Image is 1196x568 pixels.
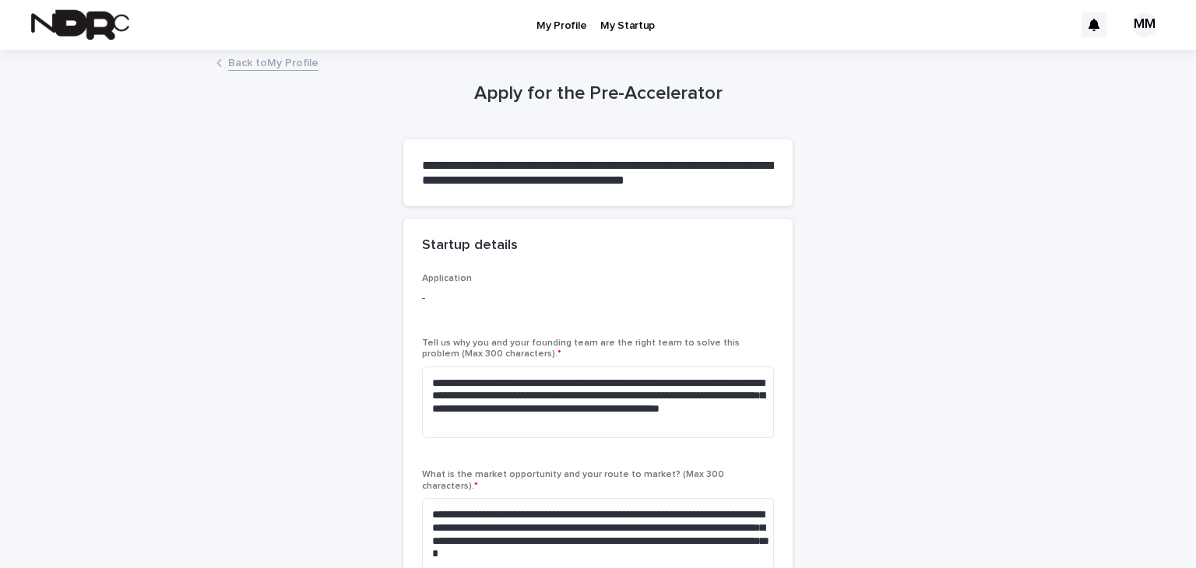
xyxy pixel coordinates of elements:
h1: Apply for the Pre-Accelerator [403,82,793,105]
span: Application [422,274,472,283]
img: fPh53EbzTSOZ76wyQ5GQ [31,9,129,40]
span: What is the market opportunity and your route to market? (Max 300 characters). [422,470,724,490]
div: MM [1132,12,1157,37]
p: - [422,290,774,307]
span: Tell us why you and your founding team are the right team to solve this problem (Max 300 characte... [422,338,740,359]
h2: Startup details [422,237,518,254]
a: Back toMy Profile [228,53,318,71]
